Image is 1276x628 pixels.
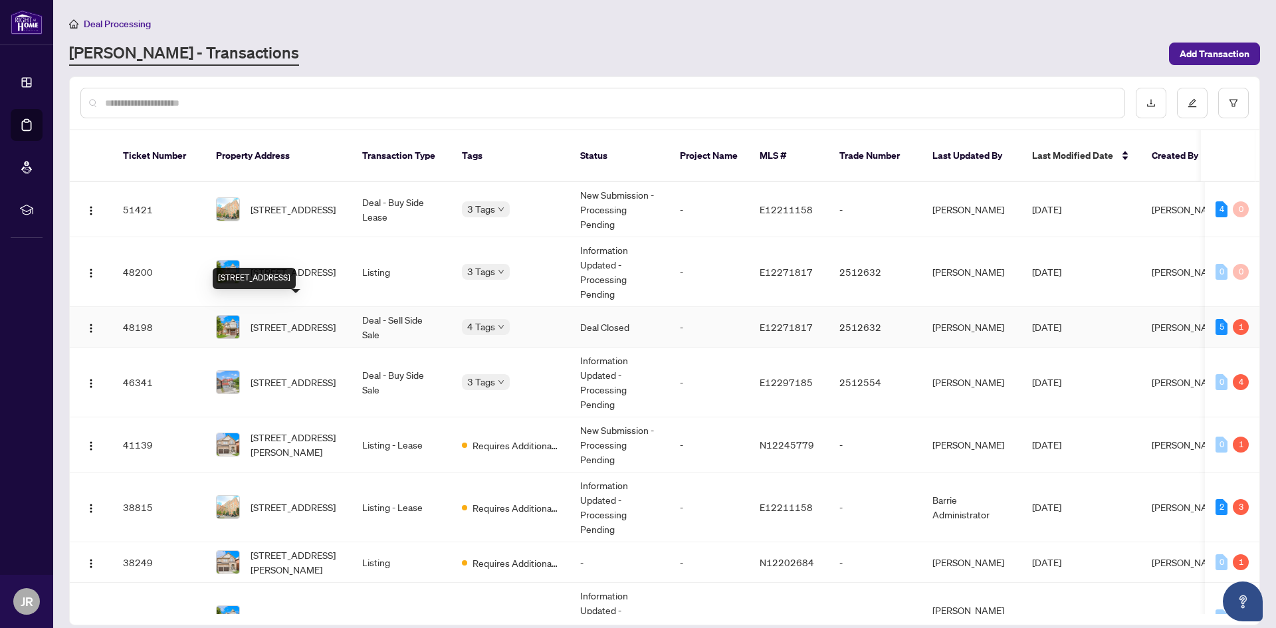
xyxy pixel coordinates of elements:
span: Cancelled [473,611,513,625]
td: - [669,417,749,472]
td: - [669,307,749,348]
img: thumbnail-img [217,198,239,221]
span: [STREET_ADDRESS] [251,610,336,625]
img: logo [11,10,43,35]
td: - [829,182,922,237]
span: Add Transaction [1180,43,1249,64]
img: Logo [86,323,96,334]
td: - [570,542,669,583]
td: [PERSON_NAME] [922,237,1021,307]
span: JR [21,592,33,611]
span: [PERSON_NAME] [1152,321,1223,333]
img: Logo [86,378,96,389]
span: E12297185 [760,376,813,388]
span: [PERSON_NAME] [1152,501,1223,513]
span: [DATE] [1032,376,1061,388]
img: thumbnail-img [217,496,239,518]
span: E12271817 [760,321,813,333]
td: 2512554 [829,348,922,417]
span: E12271817 [760,266,813,278]
th: Project Name [669,130,749,182]
td: - [669,472,749,542]
span: [DATE] [1032,203,1061,215]
span: 3 Tags [467,374,495,389]
span: [STREET_ADDRESS] [251,375,336,389]
button: edit [1177,88,1208,118]
th: Last Updated By [922,130,1021,182]
span: [STREET_ADDRESS] [251,202,336,217]
img: thumbnail-img [217,371,239,393]
button: Logo [80,496,102,518]
button: Logo [80,199,102,220]
td: Information Updated - Processing Pending [570,472,669,542]
span: [STREET_ADDRESS] [251,264,336,279]
span: [DATE] [1032,611,1061,623]
div: 2 [1216,499,1227,515]
img: Logo [86,268,96,278]
button: Logo [80,371,102,393]
span: E12186001 [760,611,813,623]
td: Barrie Administrator [922,472,1021,542]
span: down [498,379,504,385]
img: Logo [86,503,96,514]
td: [PERSON_NAME] [922,182,1021,237]
td: New Submission - Processing Pending [570,417,669,472]
div: 4 [1233,374,1249,390]
img: thumbnail-img [217,551,239,574]
div: 0 [1216,554,1227,570]
span: [PERSON_NAME] [1152,556,1223,568]
div: 4 [1216,201,1227,217]
img: Logo [86,441,96,451]
th: Trade Number [829,130,922,182]
td: - [669,348,749,417]
td: 38815 [112,472,205,542]
img: Logo [86,558,96,569]
span: 3 Tags [467,201,495,217]
span: Deal Processing [84,18,151,30]
td: - [669,237,749,307]
td: 51421 [112,182,205,237]
td: 2512632 [829,307,922,348]
div: 5 [1216,319,1227,335]
span: down [498,268,504,275]
span: [STREET_ADDRESS][PERSON_NAME] [251,548,341,577]
th: Tags [451,130,570,182]
span: [PERSON_NAME] [1152,376,1223,388]
span: 4 Tags [467,319,495,334]
span: E12211158 [760,501,813,513]
span: Last Modified Date [1032,148,1113,163]
th: Created By [1141,130,1221,182]
td: New Submission - Processing Pending [570,182,669,237]
td: - [669,542,749,583]
span: [PERSON_NAME] [1152,611,1223,623]
th: Transaction Type [352,130,451,182]
th: MLS # [749,130,829,182]
button: download [1136,88,1166,118]
div: 0 [1233,264,1249,280]
span: [DATE] [1032,556,1061,568]
button: Open asap [1223,581,1263,621]
img: thumbnail-img [217,261,239,283]
th: Last Modified Date [1021,130,1141,182]
img: Logo [86,613,96,624]
span: [PERSON_NAME] [1152,203,1223,215]
span: down [498,324,504,330]
th: Property Address [205,130,352,182]
span: home [69,19,78,29]
td: Information Updated - Processing Pending [570,237,669,307]
th: Ticket Number [112,130,205,182]
td: 48200 [112,237,205,307]
td: Deal - Buy Side Sale [352,348,451,417]
td: - [669,182,749,237]
div: 0 [1216,609,1227,625]
td: [PERSON_NAME] [922,348,1021,417]
span: filter [1229,98,1238,108]
td: 38249 [112,542,205,583]
td: Information Updated - Processing Pending [570,348,669,417]
img: Logo [86,205,96,216]
td: 46341 [112,348,205,417]
button: Logo [80,316,102,338]
td: Deal - Buy Side Lease [352,182,451,237]
span: E12211158 [760,203,813,215]
td: Deal Closed [570,307,669,348]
